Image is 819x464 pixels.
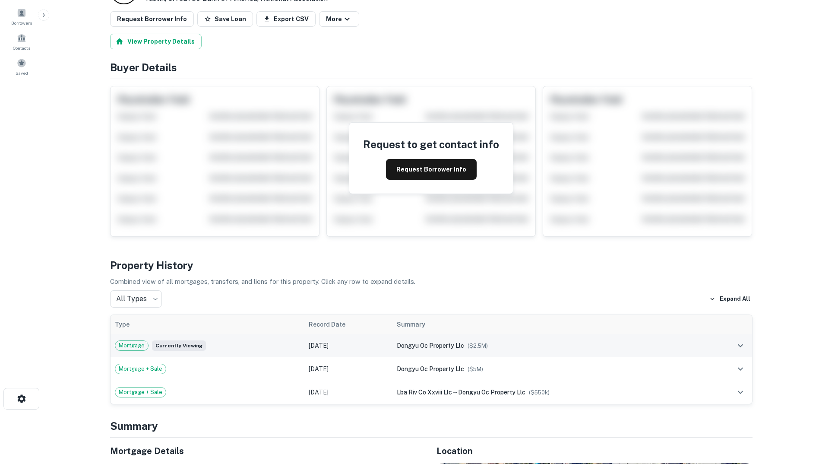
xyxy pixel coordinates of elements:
[16,70,28,76] span: Saved
[11,19,32,26] span: Borrowers
[110,276,753,287] p: Combined view of all mortgages, transfers, and liens for this property. Click any row to expand d...
[529,389,550,396] span: ($ 550k )
[397,388,702,397] div: →
[115,365,166,373] span: Mortgage + Sale
[115,388,166,397] span: Mortgage + Sale
[397,389,452,396] span: lba riv co xxviii llc
[397,365,464,372] span: dongyu oc property llc
[115,341,148,350] span: Mortgage
[13,44,30,51] span: Contacts
[458,389,525,396] span: dongyu oc property llc
[3,5,41,28] a: Borrowers
[111,315,304,334] th: Type
[733,362,748,376] button: expand row
[110,257,753,273] h4: Property History
[110,418,753,434] h4: Summary
[319,11,359,27] button: More
[304,381,392,404] td: [DATE]
[397,342,464,349] span: dongyu oc property llc
[110,290,162,308] div: All Types
[304,357,392,381] td: [DATE]
[152,340,206,351] span: Currently viewing
[707,292,753,305] button: Expand All
[110,34,202,49] button: View Property Details
[733,338,748,353] button: expand row
[3,55,41,78] a: Saved
[468,366,483,372] span: ($ 5M )
[436,445,753,458] h5: Location
[256,11,316,27] button: Export CSV
[776,395,819,436] iframe: Chat Widget
[197,11,253,27] button: Save Loan
[110,445,426,458] h5: Mortgage Details
[733,385,748,400] button: expand row
[110,60,753,75] h4: Buyer Details
[386,159,477,180] button: Request Borrower Info
[304,315,392,334] th: Record Date
[304,334,392,357] td: [DATE]
[3,30,41,53] a: Contacts
[110,11,194,27] button: Request Borrower Info
[468,343,488,349] span: ($ 2.5M )
[392,315,706,334] th: Summary
[363,137,499,152] h4: Request to get contact info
